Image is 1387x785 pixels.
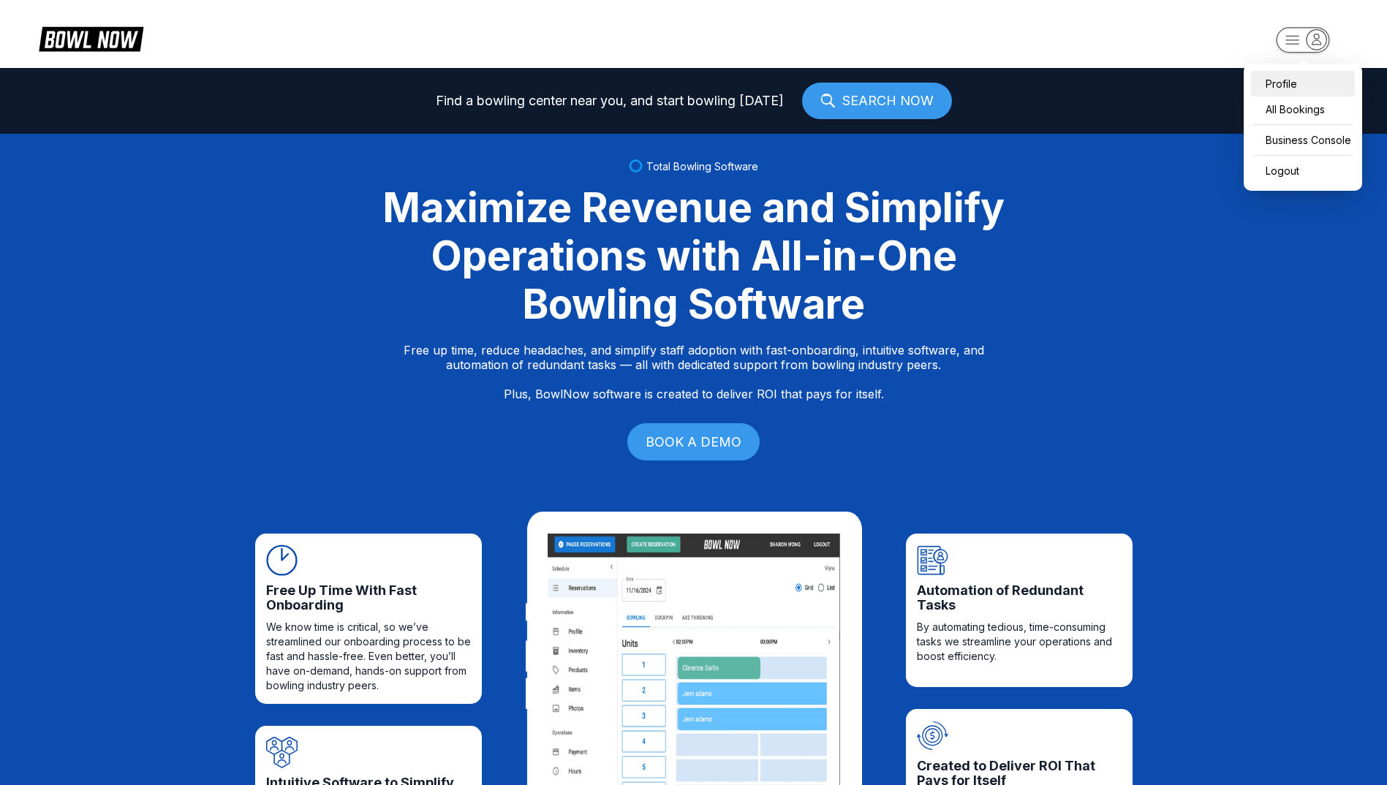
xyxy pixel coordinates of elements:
span: By automating tedious, time-consuming tasks we streamline your operations and boost efficiency. [917,620,1122,664]
div: Maximize Revenue and Simplify Operations with All-in-One Bowling Software [365,183,1023,328]
span: Automation of Redundant Tasks [917,583,1122,613]
span: Total Bowling Software [646,160,758,172]
span: We know time is critical, so we’ve streamlined our onboarding process to be fast and hassle-free.... [266,620,471,693]
button: Logout [1251,158,1303,183]
a: BOOK A DEMO [627,423,760,460]
a: Business Console [1251,127,1355,153]
a: All Bookings [1251,96,1355,122]
a: SEARCH NOW [802,83,952,119]
p: Free up time, reduce headaches, and simplify staff adoption with fast-onboarding, intuitive softw... [404,343,984,401]
a: Profile [1251,71,1355,96]
span: Free Up Time With Fast Onboarding [266,583,471,613]
span: Find a bowling center near you, and start bowling [DATE] [436,94,784,108]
